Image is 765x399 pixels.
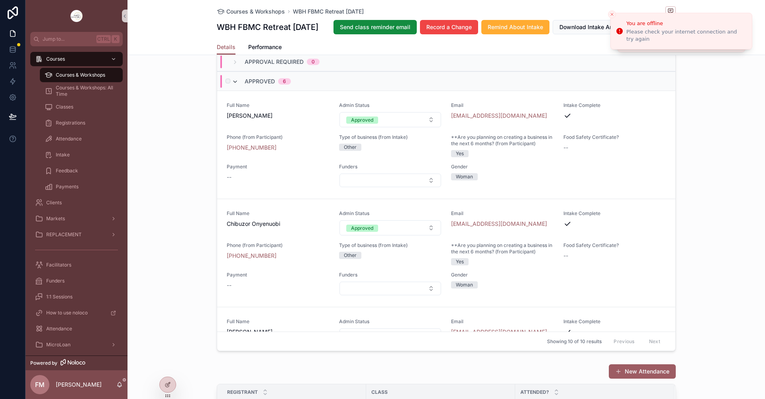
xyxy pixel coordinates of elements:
span: Food Safety Certificate? [563,242,666,249]
div: Please check your internet connection and try again [626,28,745,43]
div: Yes [456,150,464,157]
span: Download Intake Answers [559,23,629,31]
span: Email [451,210,554,217]
div: Woman [456,173,473,180]
span: Gender [451,164,554,170]
span: Class [371,389,388,395]
span: Full Name [227,210,330,217]
span: Food Safety Certificate? [563,134,666,140]
button: Download Intake Answers [553,20,636,34]
a: Full NameChibuzor OnyenuobiAdmin StatusSelect ButtonEmail[EMAIL_ADDRESS][DOMAIN_NAME]Intake Compl... [217,199,675,307]
a: Attendance [40,132,123,146]
a: [PHONE_NUMBER] [227,252,277,260]
button: Close toast [608,10,616,18]
span: 1:1 Sessions [46,294,73,300]
span: **Are you planning on creating a business in the next 6 months? (from Participant) [451,242,554,255]
span: -- [227,173,231,181]
span: -- [227,281,231,289]
button: Select Button [339,282,441,295]
span: -- [563,144,568,152]
span: K [112,36,119,42]
a: Feedback [40,164,123,178]
a: [EMAIL_ADDRESS][DOMAIN_NAME] [451,112,547,120]
span: Intake Complete [563,102,666,109]
span: Remind About Intake [488,23,543,31]
span: Approved [245,77,275,85]
div: Approved [351,117,373,124]
span: Payment [227,164,330,170]
a: Full Name[PERSON_NAME]Admin StatusSelect ButtonEmail[EMAIL_ADDRESS][DOMAIN_NAME]Intake CompletePh... [217,91,675,199]
span: How to use noloco [46,310,88,316]
p: [PERSON_NAME] [56,381,102,389]
span: Approval Required [245,58,304,66]
span: [PERSON_NAME] [227,112,330,120]
span: Gender [451,272,554,278]
span: Registrant [227,389,258,395]
span: WBH FBMC Retreat [DATE] [293,8,364,16]
span: Intake Complete [563,210,666,217]
a: Attendance [30,322,123,336]
span: Full Name [227,318,330,325]
a: [PHONE_NUMBER] [227,144,277,152]
span: Ctrl [96,35,111,43]
a: Performance [248,40,282,56]
span: Full Name [227,102,330,109]
span: Admin Status [339,210,442,217]
span: MicroLoan [46,342,71,348]
span: Facilitators [46,262,71,268]
a: Courses & Workshops [40,68,123,82]
span: Courses [46,56,65,62]
a: Courses & Workshops [217,8,285,16]
span: [PERSON_NAME] [227,328,330,336]
a: Markets [30,211,123,226]
span: -- [563,252,568,260]
div: Approved [351,225,373,232]
span: Record a Change [426,23,472,31]
a: Classes [40,100,123,114]
a: MicroLoan [30,338,123,352]
h1: WBH FBMC Retreat [DATE] [217,22,318,33]
a: Registrations [40,116,123,130]
div: Other [344,144,357,151]
span: Funders [339,272,442,278]
span: Send class reminder email [340,23,410,31]
div: Woman [456,281,473,288]
span: Type of business (from Intake) [339,242,442,249]
span: **Are you planning on creating a business in the next 6 months? (from Participant) [451,134,554,147]
span: Courses & Workshops [56,72,105,78]
span: Markets [46,215,65,222]
a: Funders [30,274,123,288]
a: Facilitators [30,258,123,272]
span: Feedback [56,168,78,174]
div: 0 [312,59,315,65]
span: Powered by [30,360,57,366]
span: FM [35,380,45,389]
span: Phone (from Participant) [227,134,330,140]
span: Attended? [520,389,549,395]
span: Showing 10 of 10 results [547,338,602,345]
div: 6 [283,78,286,85]
span: Payments [56,184,78,190]
span: Funders [46,278,65,284]
span: Attendance [56,136,82,142]
a: REPLACEMENT [30,227,123,242]
a: Courses & Workshops: All Time [40,84,123,98]
span: Registrations [56,120,85,126]
span: Email [451,102,554,109]
button: Select Button [339,112,441,127]
button: Jump to...CtrlK [30,32,123,46]
span: Attendance [46,326,72,332]
a: Powered by [25,356,127,370]
button: Record a Change [420,20,478,34]
img: App logo [70,10,83,22]
span: Intake [56,152,70,158]
span: Details [217,43,235,51]
span: Admin Status [339,318,442,325]
span: Intake Complete [563,318,666,325]
button: Remind About Intake [481,20,549,34]
span: Admin Status [339,102,442,109]
a: Courses [30,52,123,66]
button: New Attendance [609,364,676,379]
a: Intake [40,148,123,162]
